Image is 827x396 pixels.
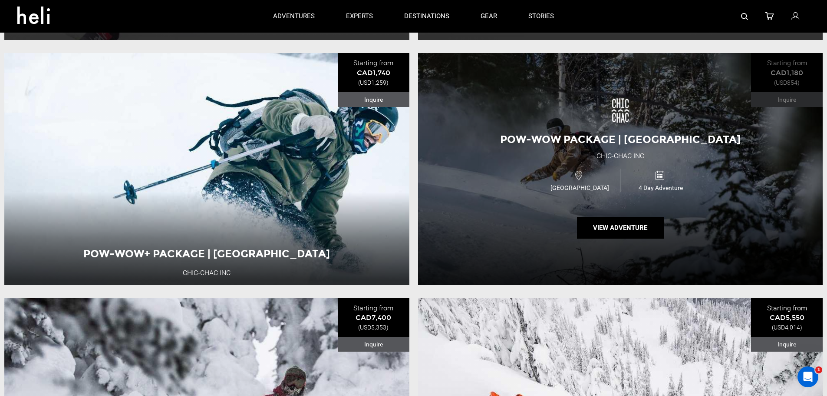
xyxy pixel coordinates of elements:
p: destinations [404,12,449,21]
span: [GEOGRAPHIC_DATA] [539,183,620,192]
div: Chic-Chac inc [596,151,644,161]
img: images [606,93,635,128]
p: experts [346,12,373,21]
span: 1 [815,366,822,373]
p: adventures [273,12,315,21]
img: search-bar-icon.svg [741,13,748,20]
iframe: Intercom live chat [797,366,818,387]
button: View Adventure [577,217,664,239]
span: 4 Day Adventure [621,183,701,192]
span: Pow-Wow Package | [GEOGRAPHIC_DATA] [500,133,741,146]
